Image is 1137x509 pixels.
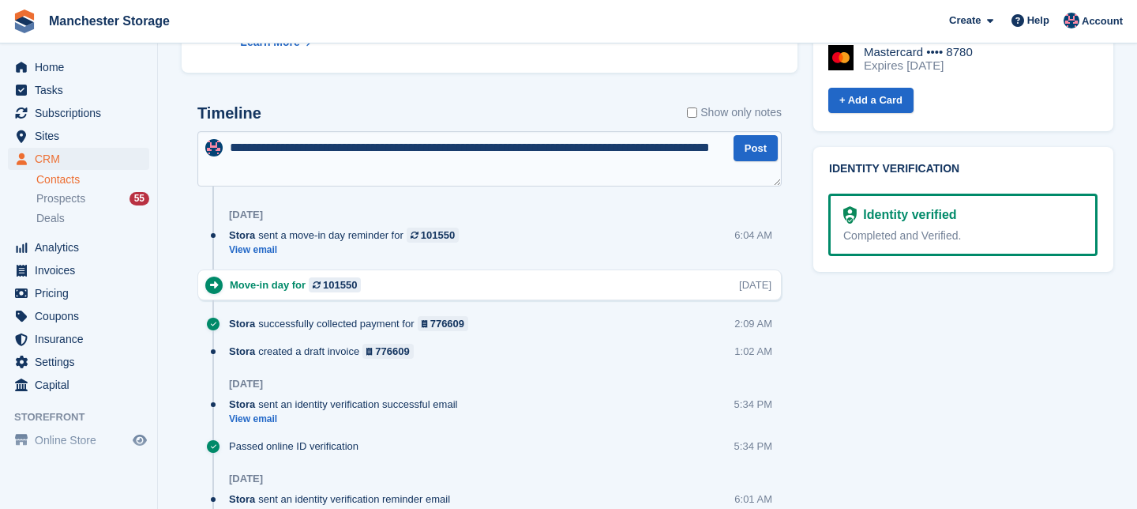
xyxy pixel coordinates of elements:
a: 776609 [362,344,414,359]
span: Insurance [35,328,129,350]
span: Pricing [35,282,129,304]
a: menu [8,259,149,281]
span: Coupons [35,305,129,327]
span: Account [1082,13,1123,29]
div: Expires [DATE] [864,58,973,73]
span: Stora [229,344,255,359]
a: menu [8,102,149,124]
a: menu [8,56,149,78]
a: menu [8,374,149,396]
span: Online Store [35,429,129,451]
h2: Identity verification [829,163,1098,175]
div: Completed and Verified. [843,228,1083,244]
a: menu [8,328,149,350]
span: Prospects [36,191,85,206]
a: Deals [36,210,149,227]
a: menu [8,305,149,327]
div: 5:34 PM [734,397,772,412]
a: 101550 [407,228,459,243]
a: menu [8,79,149,101]
div: Mastercard •••• 8780 [864,45,973,59]
span: Deals [36,211,65,226]
div: [DATE] [229,473,263,485]
div: 776609 [375,344,409,359]
a: Preview store [130,431,149,450]
a: menu [8,125,149,147]
a: 776609 [418,316,469,331]
label: Show only notes [687,104,782,121]
a: menu [8,429,149,451]
div: 6:04 AM [734,228,772,243]
a: menu [8,236,149,258]
div: [DATE] [229,209,263,221]
div: 101550 [323,277,357,292]
div: Identity verified [857,205,956,224]
span: CRM [35,148,129,170]
a: Manchester Storage [43,8,176,34]
button: Post [734,135,778,161]
span: Capital [35,374,129,396]
div: 6:01 AM [734,492,772,507]
a: Prospects 55 [36,190,149,207]
span: Stora [229,228,255,243]
div: 55 [129,192,149,205]
div: sent a move-in day reminder for [229,228,467,243]
a: menu [8,148,149,170]
div: 101550 [421,228,455,243]
div: successfully collected payment for [229,316,476,331]
div: [DATE] [739,277,771,292]
a: View email [229,243,467,257]
img: Mastercard Logo [828,45,854,70]
div: 2:09 AM [734,316,772,331]
span: Sites [35,125,129,147]
img: Identity Verification Ready [843,206,857,224]
span: Tasks [35,79,129,101]
div: [DATE] [229,378,263,390]
span: Analytics [35,236,129,258]
div: Passed online ID verification [229,439,366,454]
a: Contacts [36,172,149,187]
span: Subscriptions [35,102,129,124]
div: Move-in day for [230,277,369,292]
div: sent an identity verification successful email [229,397,465,412]
span: Create [949,13,981,28]
a: 101550 [309,277,361,292]
h2: Timeline [197,104,261,123]
span: Invoices [35,259,129,281]
span: Settings [35,351,129,373]
a: View email [229,413,465,426]
span: Stora [229,316,255,331]
div: 1:02 AM [734,344,772,359]
span: Stora [229,397,255,412]
input: Show only notes [687,104,697,121]
div: 776609 [430,316,464,331]
a: menu [8,282,149,304]
span: Stora [229,492,255,507]
div: created a draft invoice [229,344,422,359]
span: Help [1027,13,1049,28]
div: sent an identity verification reminder email [229,492,458,507]
a: menu [8,351,149,373]
span: Home [35,56,129,78]
a: + Add a Card [828,88,914,114]
span: Storefront [14,409,157,425]
img: stora-icon-8386f47178a22dfd0bd8f6a31ec36ba5ce8667c1dd55bd0f319d3a0aa187defe.svg [13,9,36,33]
div: 5:34 PM [734,439,772,454]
